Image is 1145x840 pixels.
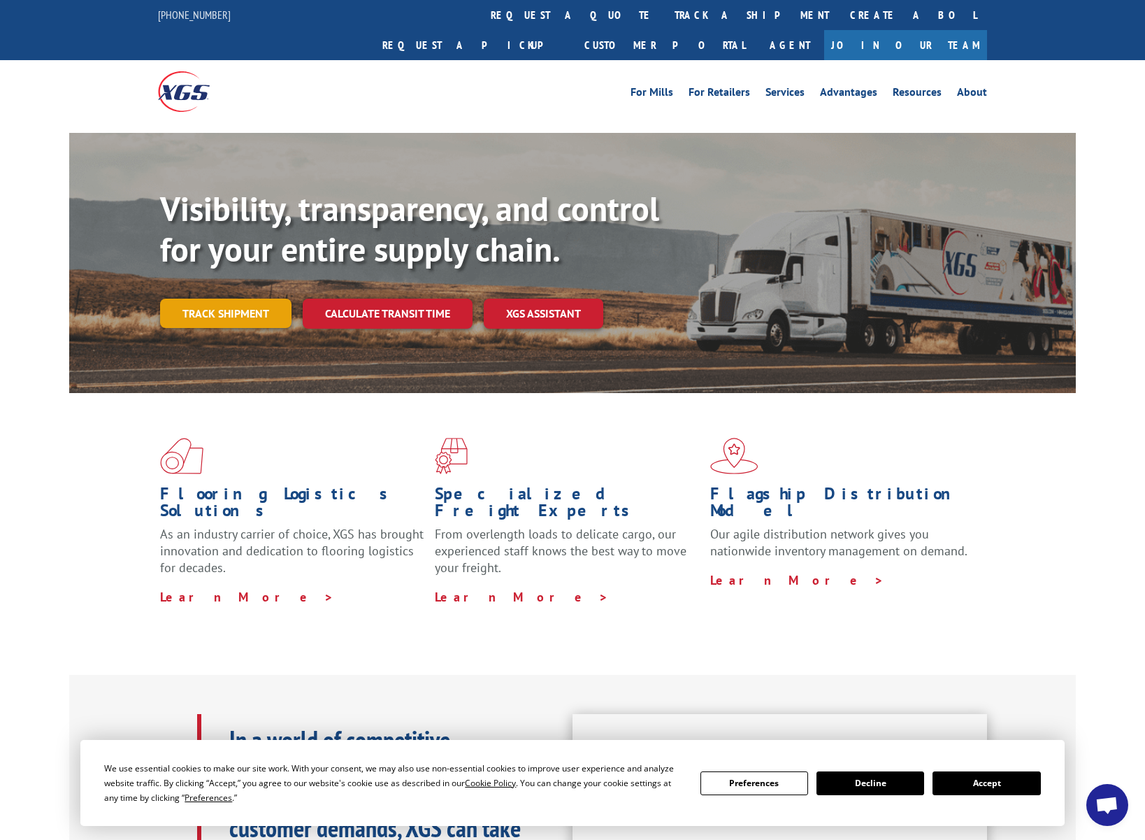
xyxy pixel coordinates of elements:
[710,526,967,559] span: Our agile distribution network gives you nationwide inventory management on demand.
[1086,784,1128,826] div: Open chat
[824,30,987,60] a: Join Our Team
[372,30,574,60] a: Request a pickup
[160,438,203,474] img: xgs-icon-total-supply-chain-intelligence-red
[160,485,424,526] h1: Flooring Logistics Solutions
[435,438,468,474] img: xgs-icon-focused-on-flooring-red
[80,740,1065,826] div: Cookie Consent Prompt
[932,771,1040,795] button: Accept
[756,30,824,60] a: Agent
[710,572,884,588] a: Learn More >
[765,87,805,102] a: Services
[574,30,756,60] a: Customer Portal
[631,87,673,102] a: For Mills
[710,485,974,526] h1: Flagship Distribution Model
[893,87,942,102] a: Resources
[710,438,758,474] img: xgs-icon-flagship-distribution-model-red
[435,589,609,605] a: Learn More >
[820,87,877,102] a: Advantages
[816,771,924,795] button: Decline
[435,526,699,588] p: From overlength loads to delicate cargo, our experienced staff knows the best way to move your fr...
[185,792,232,804] span: Preferences
[104,761,683,805] div: We use essential cookies to make our site work. With your consent, we may also use non-essential ...
[700,771,808,795] button: Preferences
[303,299,473,329] a: Calculate transit time
[465,777,516,789] span: Cookie Policy
[484,299,603,329] a: XGS ASSISTANT
[689,87,750,102] a: For Retailers
[160,526,424,576] span: As an industry carrier of choice, XGS has brought innovation and dedication to flooring logistics...
[435,485,699,526] h1: Specialized Freight Experts
[160,299,291,328] a: Track shipment
[160,589,334,605] a: Learn More >
[957,87,987,102] a: About
[158,8,231,22] a: [PHONE_NUMBER]
[160,187,659,271] b: Visibility, transparency, and control for your entire supply chain.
